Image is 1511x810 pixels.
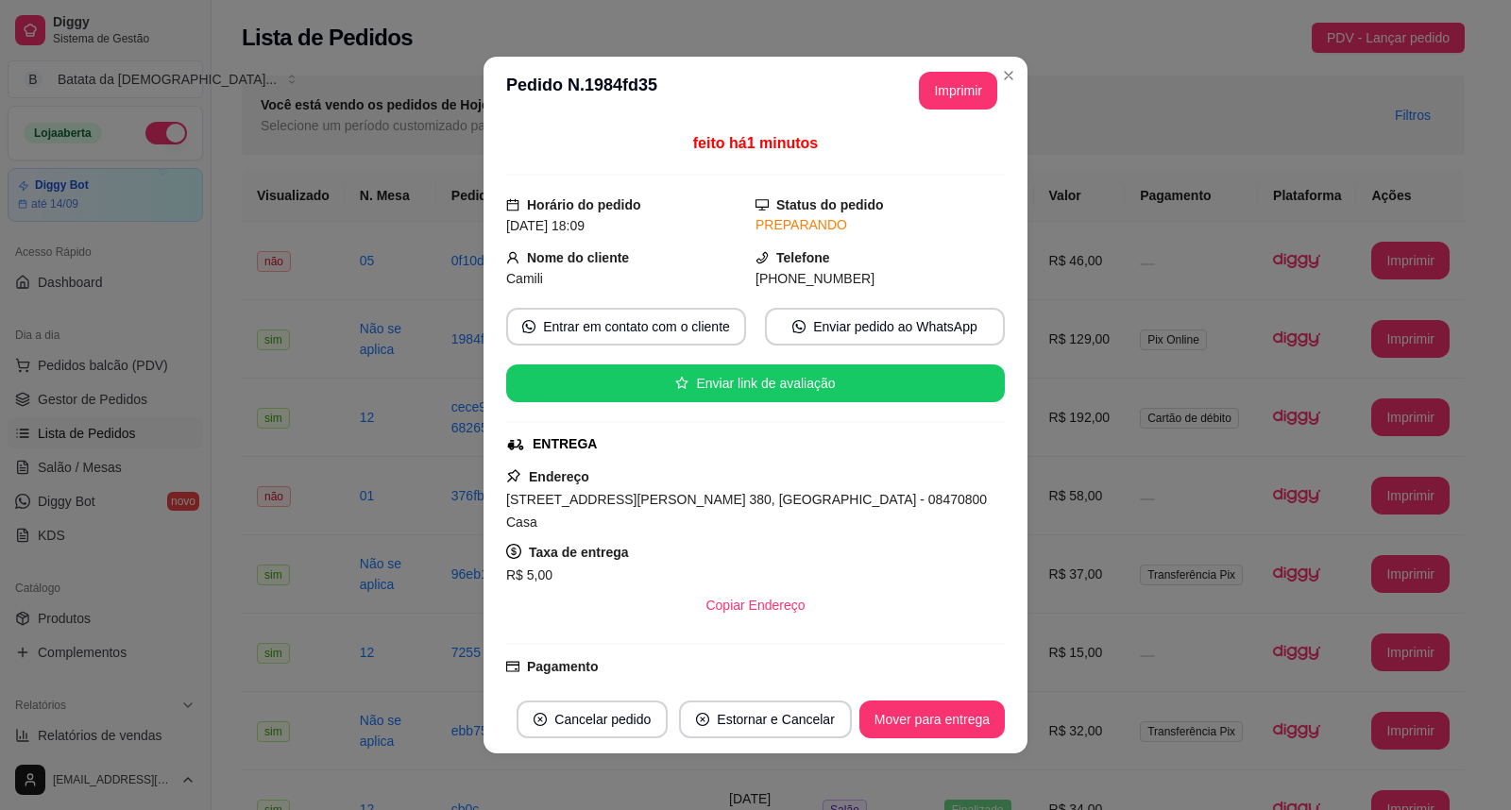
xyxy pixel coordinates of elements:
button: Copiar Endereço [690,586,820,624]
button: whats-appEnviar pedido ao WhatsApp [765,308,1005,346]
strong: Nome do cliente [527,250,629,265]
strong: Telefone [776,250,830,265]
span: [DATE] 18:09 [506,218,585,233]
span: calendar [506,198,519,211]
span: star [675,377,688,390]
span: close-circle [696,713,709,726]
strong: Status do pedido [776,197,884,212]
strong: Pagamento [527,659,598,674]
button: Mover para entrega [859,700,1005,738]
strong: Taxa de entrega [529,545,629,560]
span: Camili [506,271,543,286]
span: phone [755,251,769,264]
div: PREPARANDO [755,215,1005,235]
strong: Endereço [529,469,589,484]
button: Imprimir [919,72,997,110]
span: [STREET_ADDRESS][PERSON_NAME] 380, [GEOGRAPHIC_DATA] - 08470800 Casa [506,492,987,530]
span: desktop [755,198,769,211]
button: close-circleEstornar e Cancelar [679,700,852,738]
span: credit-card [506,660,519,673]
button: close-circleCancelar pedido [517,700,668,738]
span: pushpin [506,468,521,483]
span: user [506,251,519,264]
span: close-circle [534,713,547,726]
span: R$ 5,00 [506,567,552,582]
h3: Pedido N. 1984fd35 [506,72,657,110]
span: whats-app [792,320,806,333]
button: Close [993,60,1024,91]
span: whats-app [522,320,535,333]
button: whats-appEntrar em contato com o cliente [506,308,746,346]
span: feito há 1 minutos [693,135,818,151]
button: starEnviar link de avaliação [506,364,1005,402]
span: [PHONE_NUMBER] [755,271,874,286]
div: ENTREGA [533,434,597,454]
strong: Horário do pedido [527,197,641,212]
span: dollar [506,544,521,559]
